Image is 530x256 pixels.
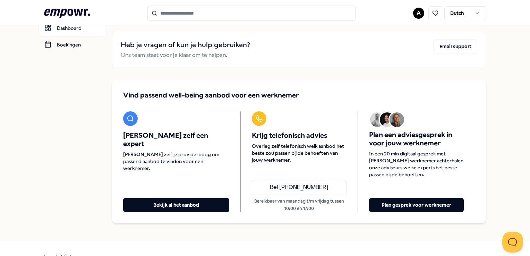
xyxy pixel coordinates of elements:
p: Ons team staat voor je klaar om te helpen. [121,51,250,60]
img: Avatar [390,112,404,127]
button: Plan gesprek voor werknemer [369,198,464,212]
a: Boekingen [39,36,106,53]
button: A [413,8,424,19]
a: Dashboard [39,20,106,36]
a: Bel [PHONE_NUMBER] [252,180,347,195]
span: Overleg zelf telefonisch welk aanbod het beste zou passen bij de behoeften van jouw werknemer. [252,143,347,163]
button: Email support [434,40,477,53]
input: Search for products, categories or subcategories [147,6,356,21]
span: [PERSON_NAME] zelf een expert [123,131,229,148]
span: Vind passend well-being aanbod voor een werknemer [123,91,299,100]
img: Avatar [370,112,385,127]
a: Email support [434,40,477,60]
p: Bereikbaar van maandag t/m vrijdag tussen 10:00 en 17:00 [252,198,347,212]
span: [PERSON_NAME] zelf je providerboog om passend aanbod te vinden voor een werknemer. [123,151,229,172]
span: In een 20 min digitaal gesprek met [PERSON_NAME] werknemer achterhalen onze adviseurs welke exper... [369,150,464,178]
button: Bekijk al het aanbod [123,198,229,212]
span: Krijg telefonisch advies [252,131,347,140]
h2: Heb je vragen of kun je hulp gebruiken? [121,40,250,51]
span: Plan een adviesgesprek in voor jouw werknemer [369,131,464,147]
iframe: Help Scout Beacon - Open [502,232,523,253]
img: Avatar [380,112,394,127]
